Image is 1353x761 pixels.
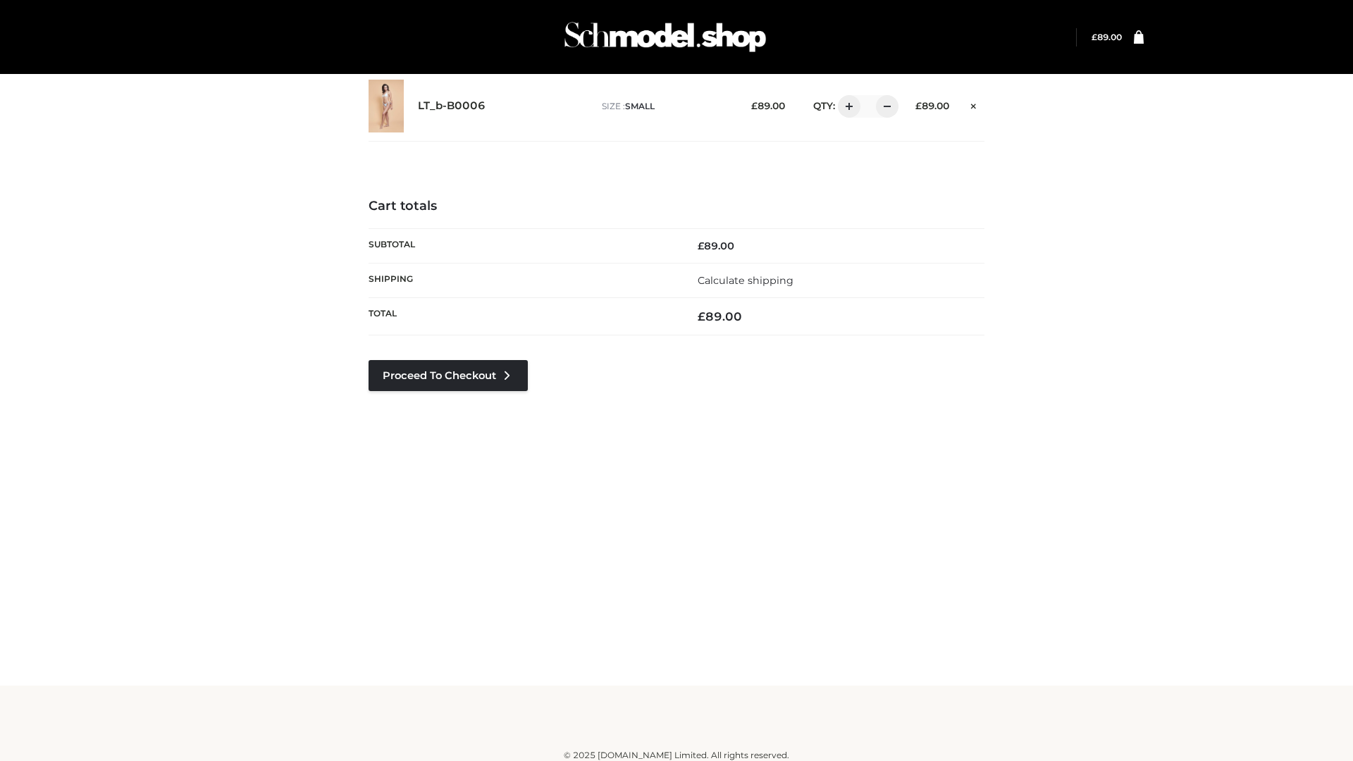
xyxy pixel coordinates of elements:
p: size : [602,100,729,113]
span: £ [698,240,704,252]
span: £ [1092,32,1097,42]
bdi: 89.00 [1092,32,1122,42]
h4: Cart totals [369,199,984,214]
th: Total [369,298,676,335]
img: Schmodel Admin 964 [560,9,771,65]
th: Shipping [369,263,676,297]
a: Proceed to Checkout [369,360,528,391]
a: LT_b-B0006 [418,99,486,113]
th: Subtotal [369,228,676,263]
span: SMALL [625,101,655,111]
a: Calculate shipping [698,274,793,287]
bdi: 89.00 [915,100,949,111]
span: £ [915,100,922,111]
div: QTY: [799,95,894,118]
bdi: 89.00 [698,240,734,252]
bdi: 89.00 [698,309,742,323]
span: £ [698,309,705,323]
span: £ [751,100,758,111]
a: Remove this item [963,95,984,113]
bdi: 89.00 [751,100,785,111]
a: £89.00 [1092,32,1122,42]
